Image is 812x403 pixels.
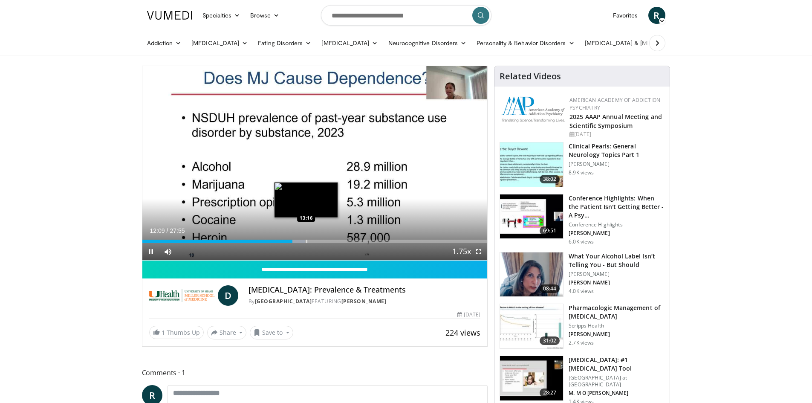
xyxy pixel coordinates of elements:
[501,96,565,122] img: f7c290de-70ae-47e0-9ae1-04035161c232.png.150x105_q85_autocrop_double_scale_upscale_version-0.2.png
[569,96,660,111] a: American Academy of Addiction Psychiatry
[162,328,165,336] span: 1
[540,389,560,397] span: 28:27
[453,243,470,260] button: Playback Rate
[383,35,472,52] a: Neurocognitive Disorders
[253,35,316,52] a: Eating Disorders
[540,336,560,345] span: 31:02
[197,7,246,24] a: Specialties
[142,243,159,260] button: Pause
[569,169,594,176] p: 8.9K views
[569,374,665,388] p: [GEOGRAPHIC_DATA] at [GEOGRAPHIC_DATA]
[569,142,665,159] h3: Clinical Pearls: General Neurology Topics Part 1
[500,252,563,297] img: 3c46fb29-c319-40f0-ac3f-21a5db39118c.png.150x105_q85_crop-smart_upscale.png
[500,356,563,400] img: 88f7a9dd-1da1-4c5c-8011-5b3372b18c1f.150x105_q85_crop-smart_upscale.jpg
[207,326,247,339] button: Share
[149,285,214,306] img: University of Miami
[159,243,176,260] button: Mute
[569,288,594,295] p: 4.0K views
[569,322,665,329] p: Scripps Health
[167,227,168,234] span: /
[648,7,665,24] a: R
[255,298,312,305] a: [GEOGRAPHIC_DATA]
[500,252,665,297] a: 08:44 What Your Alcohol Label Isn’t Telling You - But Should [PERSON_NAME] [PERSON_NAME] 4.0K views
[249,285,480,295] h4: [MEDICAL_DATA]: Prevalence & Treatments
[186,35,253,52] a: [MEDICAL_DATA]
[149,326,204,339] a: 1 Thumbs Up
[445,328,480,338] span: 224 views
[540,284,560,293] span: 08:44
[569,304,665,321] h3: Pharmacologic Management of [MEDICAL_DATA]
[569,130,663,138] div: [DATE]
[569,113,662,130] a: 2025 AAAP Annual Meeting and Scientific Symposium
[608,7,643,24] a: Favorites
[569,279,665,286] p: [PERSON_NAME]
[569,339,594,346] p: 2.7K views
[150,227,165,234] span: 12:09
[170,227,185,234] span: 27:55
[457,311,480,319] div: [DATE]
[500,194,665,245] a: 69:51 Conference Highlights: When the Patient Isn't Getting Better - A Psy… Conference Highlights...
[500,71,561,81] h4: Related Videos
[142,35,187,52] a: Addiction
[470,243,487,260] button: Fullscreen
[321,5,491,26] input: Search topics, interventions
[540,226,560,235] span: 69:51
[500,142,563,187] img: 91ec4e47-6cc3-4d45-a77d-be3eb23d61cb.150x105_q85_crop-smart_upscale.jpg
[218,285,238,306] a: D
[569,356,665,373] h3: [MEDICAL_DATA]: #1 [MEDICAL_DATA] Tool
[471,35,579,52] a: Personality & Behavior Disorders
[569,252,665,269] h3: What Your Alcohol Label Isn’t Telling You - But Should
[500,304,563,348] img: b20a009e-c028-45a8-b15f-eefb193e12bc.150x105_q85_crop-smart_upscale.jpg
[569,271,665,278] p: [PERSON_NAME]
[142,367,488,378] span: Comments 1
[316,35,383,52] a: [MEDICAL_DATA]
[250,326,293,339] button: Save to
[569,230,665,237] p: [PERSON_NAME]
[569,161,665,168] p: [PERSON_NAME]
[500,304,665,349] a: 31:02 Pharmacologic Management of [MEDICAL_DATA] Scripps Health [PERSON_NAME] 2.7K views
[500,142,665,187] a: 38:02 Clinical Pearls: General Neurology Topics Part 1 [PERSON_NAME] 8.9K views
[142,240,488,243] div: Progress Bar
[147,11,192,20] img: VuMedi Logo
[500,194,563,239] img: 4362ec9e-0993-4580-bfd4-8e18d57e1d49.150x105_q85_crop-smart_upscale.jpg
[274,182,338,218] img: image.jpeg
[249,298,480,305] div: By FEATURING
[569,390,665,397] p: M. M O [PERSON_NAME]
[569,238,594,245] p: 6.0K views
[540,175,560,183] span: 38:02
[569,221,665,228] p: Conference Highlights
[341,298,387,305] a: [PERSON_NAME]
[142,66,488,261] video-js: Video Player
[569,194,665,220] h3: Conference Highlights: When the Patient Isn't Getting Better - A Psy…
[569,331,665,338] p: [PERSON_NAME]
[580,35,702,52] a: [MEDICAL_DATA] & [MEDICAL_DATA]
[245,7,284,24] a: Browse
